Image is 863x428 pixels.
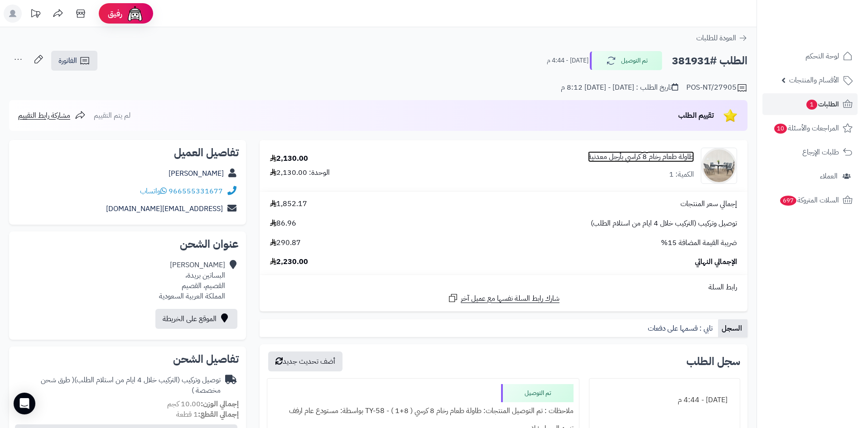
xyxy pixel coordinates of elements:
[780,196,796,206] span: 697
[140,186,167,197] a: واتساب
[270,238,301,248] span: 290.87
[270,257,308,267] span: 2,230.00
[789,74,839,87] span: الأقسام والمنتجات
[547,56,588,65] small: [DATE] - 4:44 م
[176,409,239,420] small: 1 قطعة
[678,110,714,121] span: تقييم الطلب
[669,169,694,180] div: الكمية: 1
[762,189,858,211] a: السلات المتروكة697
[94,110,130,121] span: لم يتم التقييم
[686,356,740,367] h3: سجل الطلب
[501,384,574,402] div: تم التوصيل
[270,218,296,229] span: 86.96
[686,82,747,93] div: POS-NT/27905
[16,375,221,396] div: توصيل وتركيب (التركيب خلال 4 ايام من استلام الطلب)
[588,152,694,162] a: طاولة طعام رخام 8 كراسي بأرجل معدنية
[680,199,737,209] span: إجمالي سعر المنتجات
[270,199,307,209] span: 1,852.17
[779,194,839,207] span: السلات المتروكة
[590,51,662,70] button: تم التوصيل
[16,147,239,158] h2: تفاصيل العميل
[644,319,718,337] a: تابي : قسمها على دفعات
[16,354,239,365] h2: تفاصيل الشحن
[820,170,838,183] span: العملاء
[18,110,70,121] span: مشاركة رابط التقييم
[801,24,854,43] img: logo-2.png
[198,409,239,420] strong: إجمالي القطع:
[762,141,858,163] a: طلبات الإرجاع
[595,391,734,409] div: [DATE] - 4:44 م
[773,122,839,135] span: المراجعات والأسئلة
[270,154,308,164] div: 2,130.00
[461,293,559,304] span: شارك رابط السلة نفسها مع عميل آخر
[169,168,224,179] a: [PERSON_NAME]
[58,55,77,66] span: الفاتورة
[169,186,223,197] a: 966555331677
[591,218,737,229] span: توصيل وتركيب (التركيب خلال 4 ايام من استلام الطلب)
[448,293,559,304] a: شارك رابط السلة نفسها مع عميل آخر
[701,148,737,184] img: 1752665293-1-90x90.jpg
[695,257,737,267] span: الإجمالي النهائي
[263,282,744,293] div: رابط السلة
[126,5,144,23] img: ai-face.png
[14,393,35,414] div: Open Intercom Messenger
[762,117,858,139] a: المراجعات والأسئلة10
[108,8,122,19] span: رفيق
[762,165,858,187] a: العملاء
[718,319,747,337] a: السجل
[155,309,237,329] a: الموقع على الخريطة
[696,33,747,43] a: العودة للطلبات
[696,33,736,43] span: العودة للطلبات
[51,51,97,71] a: الفاتورة
[774,124,787,134] span: 10
[167,399,239,409] small: 10.00 كجم
[270,168,330,178] div: الوحدة: 2,130.00
[268,351,342,371] button: أضف تحديث جديد
[159,260,225,301] div: [PERSON_NAME] البساتين بريدة، القصيم، القصيم المملكة العربية السعودية
[806,100,817,110] span: 1
[16,239,239,250] h2: عنوان الشحن
[201,399,239,409] strong: إجمالي الوزن:
[273,402,573,420] div: ملاحظات : تم التوصيل المنتجات: طاولة طعام رخام 8 كرسي ( 8+1 ) - TY-58 بواسطة: مستودع عام ارفف
[24,5,47,25] a: تحديثات المنصة
[561,82,678,93] div: تاريخ الطلب : [DATE] - [DATE] 8:12 م
[762,93,858,115] a: الطلبات1
[18,110,86,121] a: مشاركة رابط التقييم
[762,45,858,67] a: لوحة التحكم
[106,203,223,214] a: [EMAIL_ADDRESS][DOMAIN_NAME]
[805,98,839,111] span: الطلبات
[802,146,839,159] span: طلبات الإرجاع
[805,50,839,63] span: لوحة التحكم
[661,238,737,248] span: ضريبة القيمة المضافة 15%
[41,375,221,396] span: ( طرق شحن مخصصة )
[672,52,747,70] h2: الطلب #381931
